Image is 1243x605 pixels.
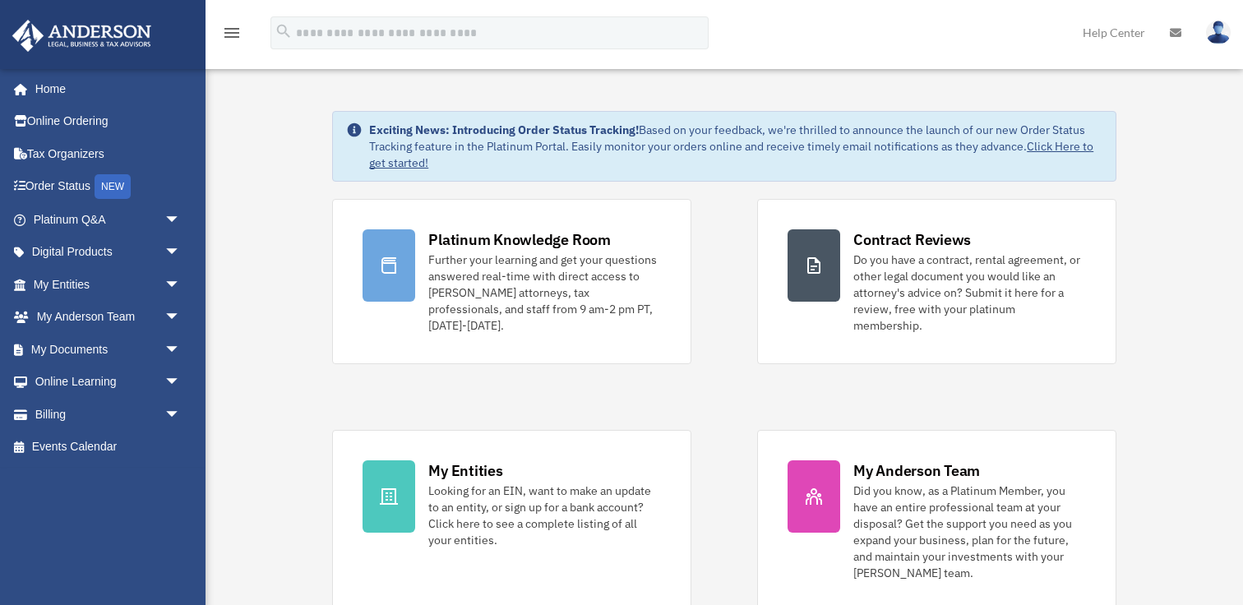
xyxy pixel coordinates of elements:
[12,268,206,301] a: My Entitiesarrow_drop_down
[12,203,206,236] a: Platinum Q&Aarrow_drop_down
[369,122,1102,171] div: Based on your feedback, we're thrilled to announce the launch of our new Order Status Tracking fe...
[12,301,206,334] a: My Anderson Teamarrow_drop_down
[428,252,661,334] div: Further your learning and get your questions answered real-time with direct access to [PERSON_NAM...
[164,203,197,237] span: arrow_drop_down
[164,301,197,335] span: arrow_drop_down
[164,236,197,270] span: arrow_drop_down
[369,122,639,137] strong: Exciting News: Introducing Order Status Tracking!
[7,20,156,52] img: Anderson Advisors Platinum Portal
[12,236,206,269] a: Digital Productsarrow_drop_down
[369,139,1093,170] a: Click Here to get started!
[164,398,197,432] span: arrow_drop_down
[428,483,661,548] div: Looking for an EIN, want to make an update to an entity, or sign up for a bank account? Click her...
[428,460,502,481] div: My Entities
[12,431,206,464] a: Events Calendar
[853,229,971,250] div: Contract Reviews
[12,105,206,138] a: Online Ordering
[12,170,206,204] a: Order StatusNEW
[222,23,242,43] i: menu
[428,229,611,250] div: Platinum Knowledge Room
[853,460,980,481] div: My Anderson Team
[164,268,197,302] span: arrow_drop_down
[222,29,242,43] a: menu
[12,137,206,170] a: Tax Organizers
[164,366,197,399] span: arrow_drop_down
[332,199,691,364] a: Platinum Knowledge Room Further your learning and get your questions answered real-time with dire...
[95,174,131,199] div: NEW
[853,483,1086,581] div: Did you know, as a Platinum Member, you have an entire professional team at your disposal? Get th...
[12,398,206,431] a: Billingarrow_drop_down
[853,252,1086,334] div: Do you have a contract, rental agreement, or other legal document you would like an attorney's ad...
[1206,21,1231,44] img: User Pic
[12,72,197,105] a: Home
[164,333,197,367] span: arrow_drop_down
[757,199,1116,364] a: Contract Reviews Do you have a contract, rental agreement, or other legal document you would like...
[275,22,293,40] i: search
[12,333,206,366] a: My Documentsarrow_drop_down
[12,366,206,399] a: Online Learningarrow_drop_down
